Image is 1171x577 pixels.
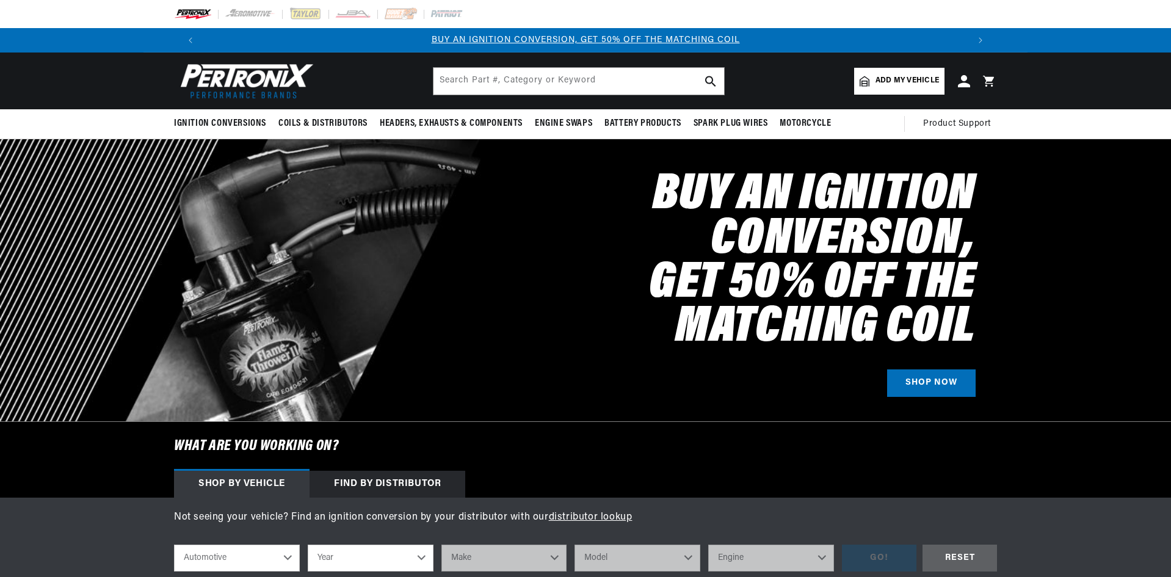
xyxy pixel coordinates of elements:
[374,109,529,138] summary: Headers, Exhausts & Components
[968,28,993,53] button: Translation missing: en.sections.announcements.next_announcement
[774,109,837,138] summary: Motorcycle
[529,109,598,138] summary: Engine Swaps
[441,545,567,572] select: Make
[174,471,310,498] div: Shop by vehicle
[433,68,724,95] input: Search Part #, Category or Keyword
[708,545,834,572] select: Engine
[876,75,939,87] span: Add my vehicle
[203,34,968,47] div: 1 of 3
[174,545,300,572] select: Ride Type
[308,545,433,572] select: Year
[380,117,523,130] span: Headers, Exhausts & Components
[178,28,203,53] button: Translation missing: en.sections.announcements.previous_announcement
[575,545,700,572] select: Model
[203,34,968,47] div: Announcement
[780,117,831,130] span: Motorcycle
[923,117,991,131] span: Product Support
[310,471,465,498] div: Find by Distributor
[174,109,272,138] summary: Ignition Conversions
[549,512,633,522] a: distributor lookup
[174,510,997,526] p: Not seeing your vehicle? Find an ignition conversion by your distributor with our
[278,117,368,130] span: Coils & Distributors
[272,109,374,138] summary: Coils & Distributors
[697,68,724,95] button: search button
[604,117,681,130] span: Battery Products
[887,369,976,397] a: SHOP NOW
[694,117,768,130] span: Spark Plug Wires
[535,117,592,130] span: Engine Swaps
[598,109,687,138] summary: Battery Products
[454,173,976,350] h2: Buy an Ignition Conversion, Get 50% off the Matching Coil
[923,109,997,139] summary: Product Support
[143,28,1028,53] slideshow-component: Translation missing: en.sections.announcements.announcement_bar
[432,35,740,45] a: BUY AN IGNITION CONVERSION, GET 50% OFF THE MATCHING COIL
[687,109,774,138] summary: Spark Plug Wires
[174,60,314,102] img: Pertronix
[174,117,266,130] span: Ignition Conversions
[923,545,997,572] div: RESET
[854,68,944,95] a: Add my vehicle
[143,422,1028,471] h6: What are you working on?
